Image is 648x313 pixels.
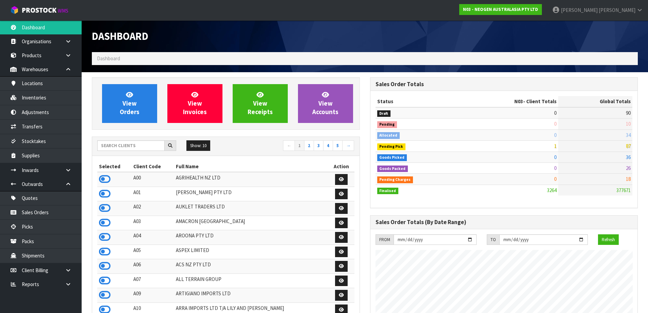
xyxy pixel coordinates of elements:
span: Draft [377,110,391,117]
th: Selected [97,161,132,172]
span: View Receipts [248,91,273,116]
td: A02 [132,201,175,216]
span: Pending Pick [377,143,406,150]
a: 4 [323,140,333,151]
span: Finalised [377,188,399,194]
td: ACS NZ PTY LTD [174,259,328,274]
span: 90 [626,110,631,116]
td: AMACRON [GEOGRAPHIC_DATA] [174,216,328,230]
a: 3 [314,140,323,151]
td: ASPEX LIMITED [174,245,328,259]
td: AROONA PTY LTD [174,230,328,245]
a: ← [283,140,295,151]
img: cube-alt.png [10,6,19,14]
span: Goods Picked [377,154,407,161]
th: Client Code [132,161,175,172]
a: 2 [304,140,314,151]
th: - Client Totals [460,96,558,107]
span: [PERSON_NAME] [599,7,635,13]
span: 34 [626,132,631,138]
span: [PERSON_NAME] [561,7,598,13]
span: 18 [626,176,631,182]
span: 0 [554,110,556,116]
td: AGRIHEALTH NZ LTD [174,172,328,187]
span: ProStock [22,6,56,15]
span: 36 [626,154,631,160]
span: Pending Charges [377,176,413,183]
span: View Orders [120,91,139,116]
td: AUKLET TRADERS LTD [174,201,328,216]
span: 0 [554,121,556,127]
th: Status [376,96,460,107]
a: 5 [333,140,343,151]
span: 3264 [547,187,556,193]
span: 0 [554,154,556,160]
td: A07 [132,273,175,288]
div: FROM [376,234,394,245]
strong: N03 - NEOGEN AUSTRALASIA PTY LTD [463,6,538,12]
span: Goods Packed [377,166,408,172]
td: A06 [132,259,175,274]
a: 1 [295,140,304,151]
a: → [342,140,354,151]
td: [PERSON_NAME] PTY LTD [174,187,328,201]
th: Full Name [174,161,328,172]
small: WMS [58,7,68,14]
span: Allocated [377,132,400,139]
span: 0 [554,176,556,182]
span: 1 [554,143,556,149]
td: A05 [132,245,175,259]
div: TO [487,234,499,245]
input: Search clients [97,140,165,151]
a: N03 - NEOGEN AUSTRALASIA PTY LTD [459,4,542,15]
a: ViewInvoices [167,84,222,123]
span: View Invoices [183,91,207,116]
span: Dashboard [92,30,148,43]
td: A09 [132,288,175,303]
th: Global Totals [558,96,632,107]
td: ALL TERRAIN GROUP [174,273,328,288]
nav: Page navigation [231,140,354,152]
button: Refresh [598,234,619,245]
span: View Accounts [312,91,338,116]
h3: Sales Order Totals [376,81,633,88]
span: 0 [554,132,556,138]
span: Pending [377,121,397,128]
td: A01 [132,187,175,201]
span: 26 [626,165,631,171]
td: A03 [132,216,175,230]
span: 87 [626,143,631,149]
td: A00 [132,172,175,187]
span: 10 [626,121,631,127]
span: Dashboard [97,55,120,62]
th: Action [329,161,354,172]
a: ViewOrders [102,84,157,123]
button: Show: 10 [186,140,210,151]
td: ARTIGIANO IMPORTS LTD [174,288,328,303]
td: A04 [132,230,175,245]
span: 0 [554,165,556,171]
span: N03 [514,98,523,105]
a: ViewReceipts [233,84,288,123]
h3: Sales Order Totals (By Date Range) [376,219,633,225]
a: ViewAccounts [298,84,353,123]
span: 377671 [616,187,631,193]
